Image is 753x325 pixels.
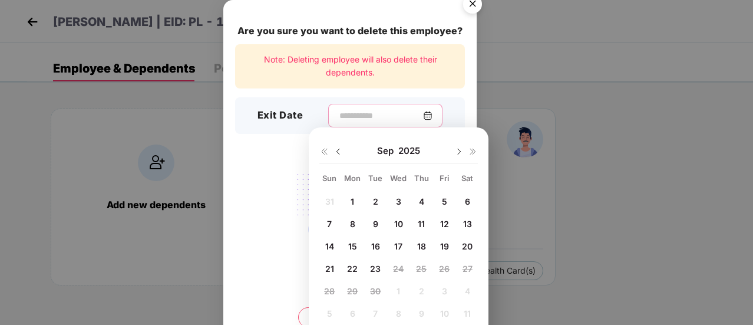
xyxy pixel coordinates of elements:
[235,24,465,38] div: Are you sure you want to delete this employee?
[319,147,329,156] img: svg+xml;base64,PHN2ZyB4bWxucz0iaHR0cDovL3d3dy53My5vcmcvMjAwMC9zdmciIHdpZHRoPSIxNiIgaGVpZ2h0PSIxNi...
[388,173,409,183] div: Wed
[434,173,455,183] div: Fri
[462,241,473,251] span: 20
[454,147,464,156] img: svg+xml;base64,PHN2ZyBpZD0iRHJvcGRvd24tMzJ4MzIiIHhtbG5zPSJodHRwOi8vd3d3LnczLm9yZy8yMDAwL3N2ZyIgd2...
[417,241,426,251] span: 18
[373,219,378,229] span: 9
[394,241,402,251] span: 17
[333,147,343,156] img: svg+xml;base64,PHN2ZyBpZD0iRHJvcGRvd24tMzJ4MzIiIHhtbG5zPSJodHRwOi8vd3d3LnczLm9yZy8yMDAwL3N2ZyIgd2...
[377,145,398,157] span: Sep
[440,241,449,251] span: 19
[235,44,465,88] div: Note: Deleting employee will also delete their dependents.
[365,173,386,183] div: Tue
[370,264,381,274] span: 23
[418,219,425,229] span: 11
[468,147,478,156] img: svg+xml;base64,PHN2ZyB4bWxucz0iaHR0cDovL3d3dy53My5vcmcvMjAwMC9zdmciIHdpZHRoPSIxNiIgaGVpZ2h0PSIxNi...
[396,196,401,206] span: 3
[257,108,303,123] h3: Exit Date
[463,219,472,229] span: 13
[371,241,380,251] span: 16
[342,173,363,183] div: Mon
[398,145,420,157] span: 2025
[350,219,355,229] span: 8
[325,241,334,251] span: 14
[347,264,358,274] span: 22
[348,241,357,251] span: 15
[351,196,354,206] span: 1
[394,219,403,229] span: 10
[440,219,449,229] span: 12
[373,196,378,206] span: 2
[423,111,432,120] img: svg+xml;base64,PHN2ZyBpZD0iQ2FsZW5kYXItMzJ4MzIiIHhtbG5zPSJodHRwOi8vd3d3LnczLm9yZy8yMDAwL3N2ZyIgd2...
[325,264,334,274] span: 21
[442,196,447,206] span: 5
[411,173,432,183] div: Thu
[465,196,470,206] span: 6
[284,167,416,259] img: svg+xml;base64,PHN2ZyB4bWxucz0iaHR0cDovL3d3dy53My5vcmcvMjAwMC9zdmciIHdpZHRoPSIyMjQiIGhlaWdodD0iMT...
[419,196,424,206] span: 4
[457,173,478,183] div: Sat
[327,219,332,229] span: 7
[319,173,340,183] div: Sun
